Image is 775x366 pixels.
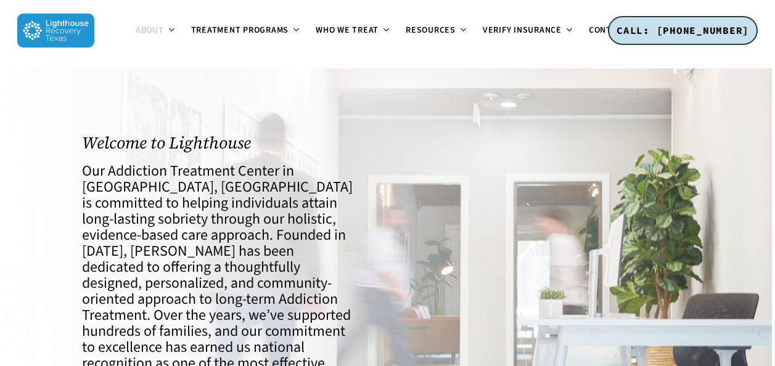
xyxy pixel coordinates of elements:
a: CALL: [PHONE_NUMBER] [608,16,758,46]
h1: Welcome to Lighthouse [82,134,354,153]
span: Resources [406,24,456,36]
span: About [136,24,164,36]
span: Treatment Programs [191,24,289,36]
a: About [128,26,184,36]
a: Who We Treat [308,26,398,36]
a: Contact [581,26,647,36]
a: Resources [398,26,475,36]
span: Who We Treat [316,24,379,36]
img: Lighthouse Recovery Texas [17,14,94,47]
a: Treatment Programs [184,26,309,36]
span: Contact [589,24,627,36]
span: Verify Insurance [483,24,562,36]
a: Verify Insurance [475,26,581,36]
span: CALL: [PHONE_NUMBER] [617,24,749,36]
